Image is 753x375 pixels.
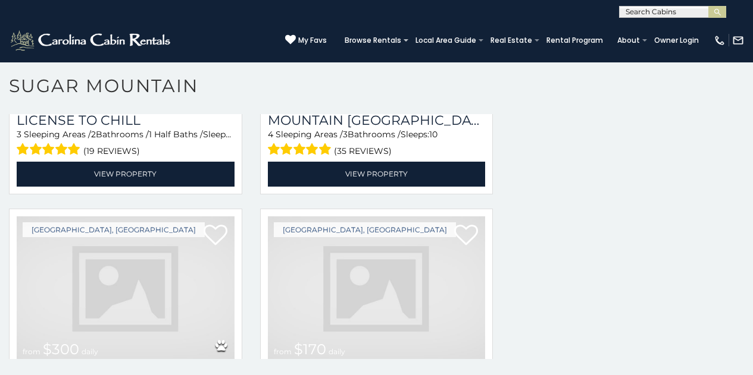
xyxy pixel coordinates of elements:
[83,143,140,159] span: (19 reviews)
[611,32,646,49] a: About
[268,216,486,362] a: from $170 daily
[17,216,235,362] img: dummy-image.jpg
[540,32,609,49] a: Rental Program
[329,347,345,356] span: daily
[410,32,482,49] a: Local Area Guide
[294,341,326,358] span: $170
[648,32,705,49] a: Owner Login
[149,129,203,140] span: 1 Half Baths /
[268,129,273,140] span: 4
[274,347,292,356] span: from
[17,128,235,159] div: Sleeping Areas / Bathrooms / Sleeps:
[285,34,327,46] a: My Favs
[454,223,478,248] a: Add to favorites
[268,128,486,159] div: Sleeping Areas / Bathrooms / Sleeps:
[17,216,235,362] a: from $300 daily
[43,341,79,358] span: $300
[23,222,205,237] a: [GEOGRAPHIC_DATA], [GEOGRAPHIC_DATA]
[334,143,392,159] span: (35 reviews)
[9,29,174,52] img: White-1-2.png
[204,223,227,248] a: Add to favorites
[429,129,438,140] span: 10
[91,129,96,140] span: 2
[485,32,538,49] a: Real Estate
[274,222,456,237] a: [GEOGRAPHIC_DATA], [GEOGRAPHIC_DATA]
[268,112,486,128] a: Mountain [GEOGRAPHIC_DATA]
[268,216,486,362] img: dummy-image.jpg
[17,129,21,140] span: 3
[339,32,407,49] a: Browse Rentals
[732,34,744,46] img: mail-regular-white.png
[714,34,726,46] img: phone-regular-white.png
[268,162,486,186] a: View Property
[82,347,98,356] span: daily
[17,162,235,186] a: View Property
[268,112,486,128] h3: Mountain Skye Lodge
[23,347,40,356] span: from
[298,35,327,46] span: My Favs
[343,129,348,140] span: 3
[17,112,235,128] a: License to Chill
[232,129,237,140] span: 6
